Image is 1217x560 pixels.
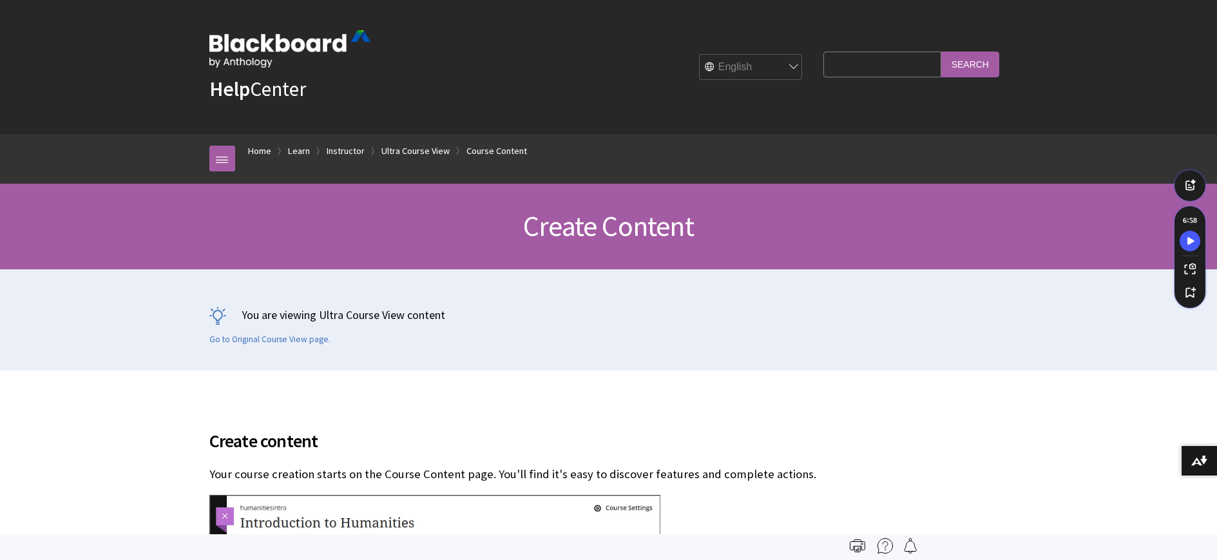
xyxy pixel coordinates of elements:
[466,143,527,159] a: Course Content
[381,143,450,159] a: Ultra Course View
[209,76,250,102] strong: Help
[903,538,918,554] img: Follow this page
[209,334,331,345] a: Go to Original Course View page.
[523,208,694,244] span: Create Content
[700,55,803,81] select: Site Language Selector
[248,143,271,159] a: Home
[209,427,818,454] span: Create content
[209,76,306,102] a: HelpCenter
[209,30,370,68] img: Blackboard by Anthology
[327,143,365,159] a: Instructor
[877,538,893,554] img: More help
[850,538,865,554] img: Print
[209,307,1008,323] p: You are viewing Ultra Course View content
[288,143,310,159] a: Learn
[209,466,818,483] p: Your course creation starts on the Course Content page. You'll find it's easy to discover feature...
[941,52,999,77] input: Search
